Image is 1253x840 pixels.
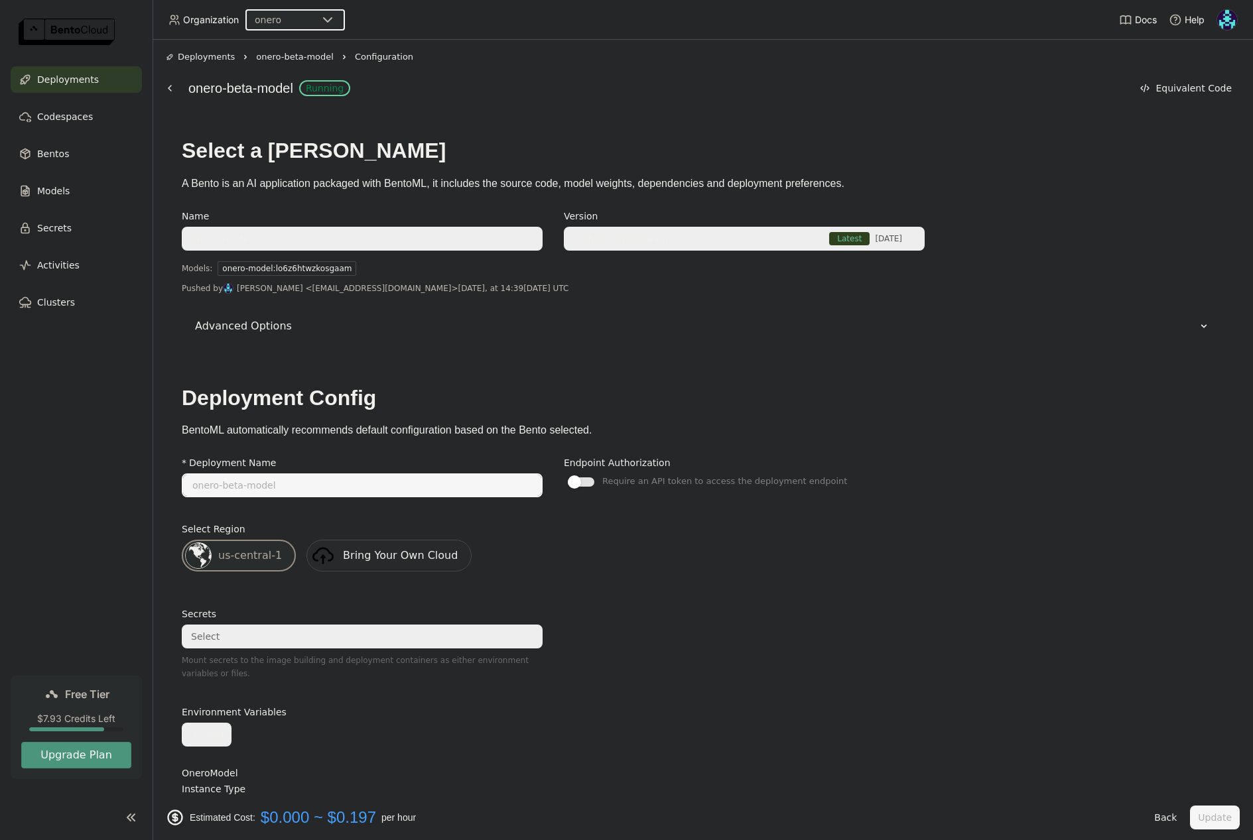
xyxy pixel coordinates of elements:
[182,723,231,747] button: Add
[237,281,458,296] span: [PERSON_NAME] <[EMAIL_ADDRESS][DOMAIN_NAME]>
[37,146,69,162] span: Bentos
[218,549,282,562] span: us-central-1
[256,50,334,64] span: onero-beta-model
[182,784,245,794] div: Instance Type
[11,252,142,278] a: Activities
[261,808,376,827] span: $0.000 ~ $0.197
[188,76,1125,101] div: onero-beta-model
[903,232,905,245] input: Selected [object Object].
[11,66,142,93] a: Deployments
[182,707,287,717] div: Environment Variables
[182,281,1224,296] div: Pushed by [DATE], at 14:39[DATE] UTC
[1146,806,1185,829] button: Back
[306,540,472,571] a: Bring Your Own Cloud
[166,50,235,64] div: Deployments
[240,52,251,62] svg: Right
[189,457,276,468] div: Deployment Name
[564,211,925,221] div: Version
[11,141,142,167] a: Bentos
[37,183,70,199] span: Models
[19,19,115,45] img: logo
[182,261,212,281] div: Models:
[218,261,356,276] div: onero-model:lo6z6htwzkosgaam
[37,257,80,273] span: Activities
[195,320,292,333] div: Advanced Options
[166,808,1141,827] div: Estimated Cost: per hour
[602,473,847,489] div: Require an API token to access the deployment endpoint
[905,233,915,244] svg: open
[1217,10,1237,30] img: Darko Petrovic
[1190,806,1240,829] button: Update
[339,52,350,62] svg: Right
[11,103,142,130] a: Codespaces
[573,232,668,245] span: m6hsxzu62seksaam
[11,289,142,316] a: Clusters
[166,50,1240,64] nav: Breadcrumbs navigation
[182,139,1224,163] h1: Select a [PERSON_NAME]
[564,457,671,468] div: Endpoint Authorization
[37,220,72,236] span: Secrets
[182,211,543,221] div: Name
[224,284,233,293] img: Darko Petrovic
[182,309,1224,343] div: Advanced Options
[182,178,1224,190] p: A Bento is an AI application packaged with BentoML, it includes the source code, model weights, d...
[37,294,75,310] span: Clusters
[829,232,870,245] span: Latest
[182,654,543,680] div: Mount secrets to the image building and deployment containers as either environment variables or ...
[21,713,131,725] div: $7.93 Credits Left
[1132,76,1240,100] button: Equivalent Code
[37,72,99,88] span: Deployments
[1169,13,1205,27] div: Help
[191,232,251,245] div: onero_model
[21,742,131,768] button: Upgrade Plan
[182,609,216,619] div: Secrets
[183,475,541,496] input: name of deployment (autogenerated if blank)
[182,540,296,571] div: us-central-1
[1197,320,1211,333] svg: Down
[11,215,142,241] a: Secrets
[11,676,142,779] a: Free Tier$7.93 Credits LeftUpgrade Plan
[1119,13,1157,27] a: Docs
[306,83,344,93] div: Running
[355,50,413,64] span: Configuration
[191,630,220,643] div: Select
[1185,14,1205,26] span: Help
[11,178,142,204] a: Models
[255,13,281,27] div: onero
[183,14,239,26] span: Organization
[343,549,458,562] span: Bring Your Own Cloud
[875,232,902,245] span: [DATE]
[182,424,1224,436] p: BentoML automatically recommends default configuration based on the Bento selected.
[283,14,284,27] input: Selected onero.
[1135,14,1157,26] span: Docs
[523,233,533,244] svg: open
[37,109,93,125] span: Codespaces
[190,729,200,740] svg: Plus
[182,524,245,534] div: Select Region
[65,688,109,701] span: Free Tier
[182,386,1224,410] h1: Deployment Config
[182,768,1224,778] label: OneroModel
[178,50,235,64] span: Deployments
